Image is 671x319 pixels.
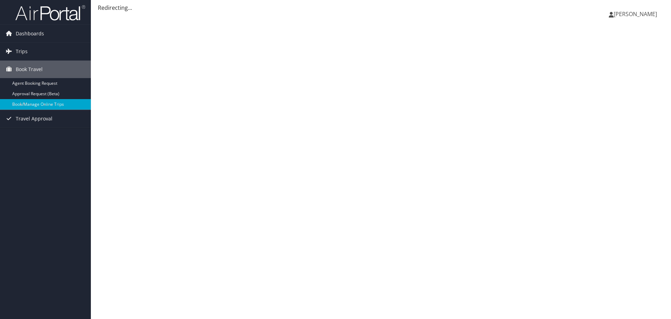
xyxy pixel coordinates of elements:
[16,61,43,78] span: Book Travel
[16,110,52,127] span: Travel Approval
[16,25,44,42] span: Dashboards
[15,5,85,21] img: airportal-logo.png
[609,4,664,25] a: [PERSON_NAME]
[614,10,657,18] span: [PERSON_NAME]
[16,43,28,60] span: Trips
[98,4,664,12] div: Redirecting...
